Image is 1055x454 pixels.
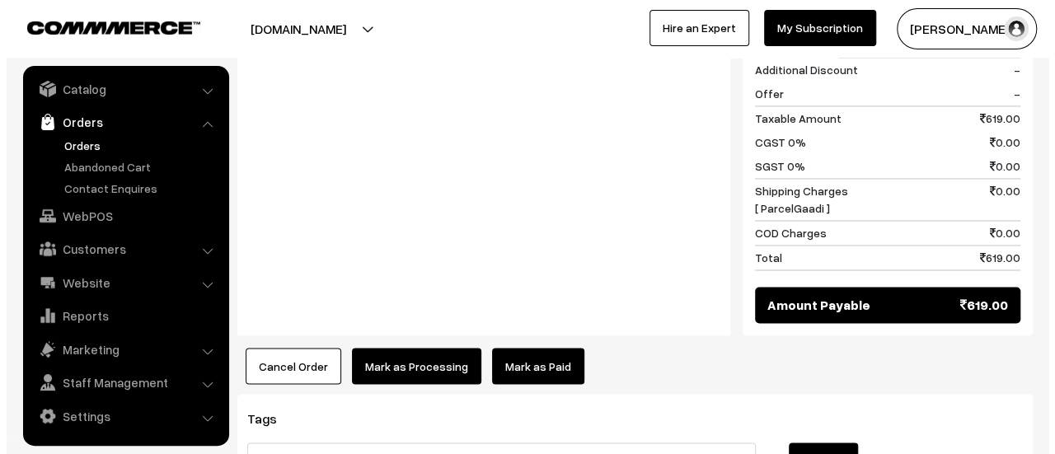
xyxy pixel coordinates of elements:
img: COMMMERCE [21,21,194,34]
a: Marketing [21,335,217,364]
span: - [1007,61,1014,78]
span: 619.00 [973,110,1014,127]
button: Cancel Order [239,348,335,384]
a: Contact Enquires [54,180,217,197]
a: Abandoned Cart [54,158,217,176]
a: Orders [54,137,217,154]
a: Settings [21,401,217,431]
a: Mark as Paid [485,348,578,384]
a: COMMMERCE [21,16,165,36]
span: 0.00 [983,182,1014,217]
span: Additional Discount [748,61,851,78]
span: Shipping Charges [ ParcelGaadi ] [748,182,842,217]
a: Website [21,268,217,297]
a: Customers [21,234,217,264]
a: Hire an Expert [643,10,743,46]
span: - [1007,85,1014,102]
button: [PERSON_NAME] [890,8,1030,49]
span: 0.00 [983,224,1014,241]
span: 619.00 [973,249,1014,266]
span: COD Charges [748,224,820,241]
a: My Subscription [757,10,870,46]
button: [DOMAIN_NAME] [186,8,397,49]
span: Offer [748,85,777,102]
span: 619.00 [954,295,1001,315]
span: Tags [241,410,290,426]
span: 0.00 [983,133,1014,151]
span: Amount Payable [761,295,864,315]
span: CGST 0% [748,133,799,151]
span: Total [748,249,776,266]
a: Catalog [21,74,217,104]
button: Mark as Processing [345,348,475,384]
a: Reports [21,301,217,330]
a: WebPOS [21,201,217,231]
span: SGST 0% [748,157,799,175]
span: 0.00 [983,157,1014,175]
span: Taxable Amount [748,110,835,127]
a: Staff Management [21,367,217,397]
a: Orders [21,107,217,137]
img: user [997,16,1022,41]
